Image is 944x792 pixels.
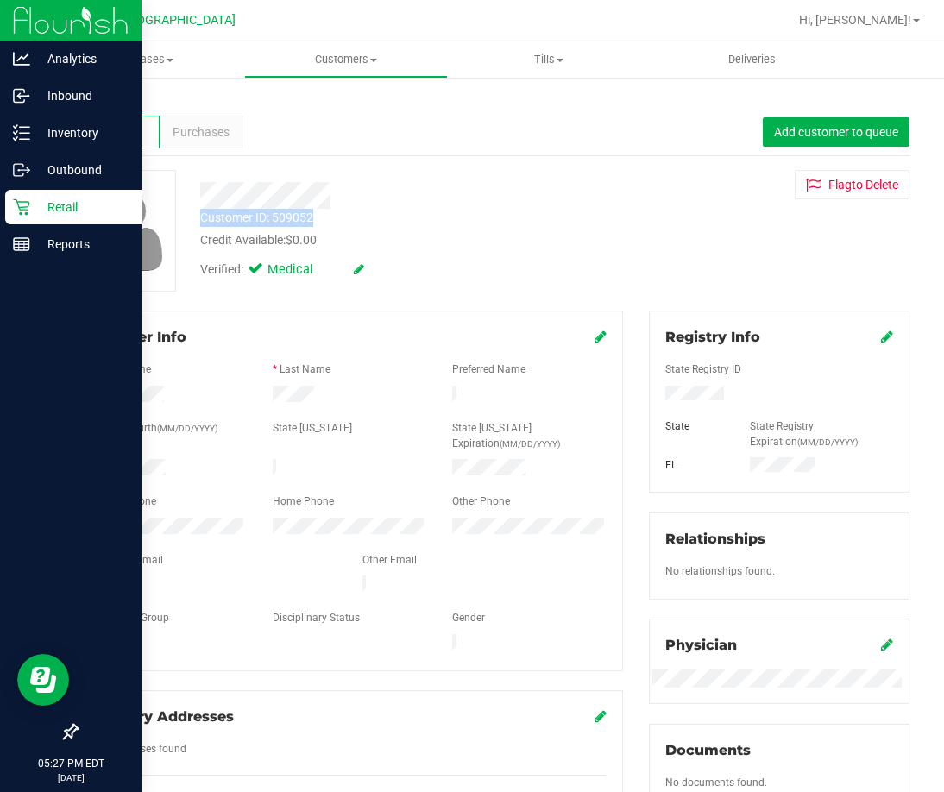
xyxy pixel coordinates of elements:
span: Registry Info [665,329,760,345]
a: Tills [448,41,651,78]
span: (MM/DD/YYYY) [500,439,560,449]
span: Purchases [41,52,244,67]
div: State [652,418,737,434]
label: State Registry ID [665,361,741,377]
p: Outbound [30,160,134,180]
button: Add customer to queue [763,117,909,147]
div: Customer ID: 509052 [200,209,313,227]
p: Inbound [30,85,134,106]
inline-svg: Reports [13,236,30,253]
inline-svg: Inventory [13,124,30,141]
label: State Registry Expiration [750,418,893,449]
iframe: Resource center [17,654,69,706]
span: Deliveries [705,52,799,67]
span: $0.00 [286,233,317,247]
span: No documents found. [665,776,767,789]
div: Verified: [200,261,364,280]
span: (MM/DD/YYYY) [157,424,217,433]
label: Gender [452,610,485,625]
label: Home Phone [273,493,334,509]
inline-svg: Outbound [13,161,30,179]
span: Relationships [665,531,765,547]
p: Inventory [30,123,134,143]
label: Other Email [362,552,417,568]
inline-svg: Analytics [13,50,30,67]
label: State [US_STATE] Expiration [452,420,607,451]
a: Purchases [41,41,244,78]
inline-svg: Retail [13,198,30,216]
span: Documents [665,742,751,758]
span: [GEOGRAPHIC_DATA] [117,13,236,28]
span: Physician [665,637,737,653]
label: Date of Birth [99,420,217,436]
label: Preferred Name [452,361,525,377]
label: Other Phone [452,493,510,509]
span: Medical [267,261,337,280]
p: 05:27 PM EDT [8,756,134,771]
label: State [US_STATE] [273,420,352,436]
inline-svg: Inbound [13,87,30,104]
span: Hi, [PERSON_NAME]! [799,13,911,27]
span: Purchases [173,123,230,141]
span: Delivery Addresses [92,708,234,725]
span: Customers [245,52,446,67]
p: Reports [30,234,134,255]
a: Deliveries [651,41,853,78]
p: Retail [30,197,134,217]
span: Add customer to queue [774,125,898,139]
span: (MM/DD/YYYY) [797,437,858,447]
label: Last Name [280,361,330,377]
div: FL [652,457,737,473]
a: Customers [244,41,447,78]
label: No relationships found. [665,563,775,579]
label: Disciplinary Status [273,610,360,625]
span: Tills [449,52,650,67]
p: [DATE] [8,771,134,784]
p: Analytics [30,48,134,69]
button: Flagto Delete [795,170,909,199]
div: Credit Available: [200,231,604,249]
